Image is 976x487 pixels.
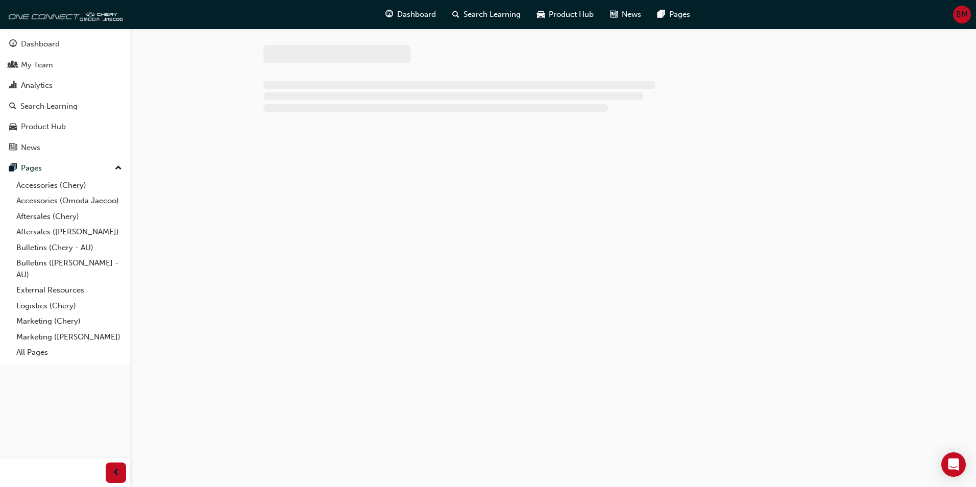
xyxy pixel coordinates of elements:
[21,38,60,50] div: Dashboard
[21,142,40,154] div: News
[610,8,618,21] span: news-icon
[649,4,698,25] a: pages-iconPages
[529,4,602,25] a: car-iconProduct Hub
[4,76,126,95] a: Analytics
[12,282,126,298] a: External Resources
[602,4,649,25] a: news-iconNews
[4,33,126,159] button: DashboardMy TeamAnalyticsSearch LearningProduct HubNews
[12,240,126,256] a: Bulletins (Chery - AU)
[657,8,665,21] span: pages-icon
[12,193,126,209] a: Accessories (Omoda Jaecoo)
[385,8,393,21] span: guage-icon
[9,123,17,132] span: car-icon
[115,162,122,175] span: up-icon
[4,138,126,157] a: News
[112,467,120,479] span: prev-icon
[9,102,16,111] span: search-icon
[4,159,126,178] button: Pages
[12,209,126,225] a: Aftersales (Chery)
[21,162,42,174] div: Pages
[21,80,53,91] div: Analytics
[953,6,971,23] button: BM
[21,121,66,133] div: Product Hub
[377,4,444,25] a: guage-iconDashboard
[4,117,126,136] a: Product Hub
[12,345,126,360] a: All Pages
[12,224,126,240] a: Aftersales ([PERSON_NAME])
[956,9,968,20] span: BM
[4,97,126,116] a: Search Learning
[4,56,126,75] a: My Team
[12,313,126,329] a: Marketing (Chery)
[20,101,78,112] div: Search Learning
[463,9,521,20] span: Search Learning
[444,4,529,25] a: search-iconSearch Learning
[5,4,123,25] img: oneconnect
[21,59,53,71] div: My Team
[9,143,17,153] span: news-icon
[941,452,966,477] div: Open Intercom Messenger
[9,61,17,70] span: people-icon
[549,9,594,20] span: Product Hub
[669,9,690,20] span: Pages
[4,35,126,54] a: Dashboard
[12,298,126,314] a: Logistics (Chery)
[12,329,126,345] a: Marketing ([PERSON_NAME])
[452,8,459,21] span: search-icon
[12,178,126,193] a: Accessories (Chery)
[537,8,545,21] span: car-icon
[9,164,17,173] span: pages-icon
[9,81,17,90] span: chart-icon
[397,9,436,20] span: Dashboard
[9,40,17,49] span: guage-icon
[12,255,126,282] a: Bulletins ([PERSON_NAME] - AU)
[622,9,641,20] span: News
